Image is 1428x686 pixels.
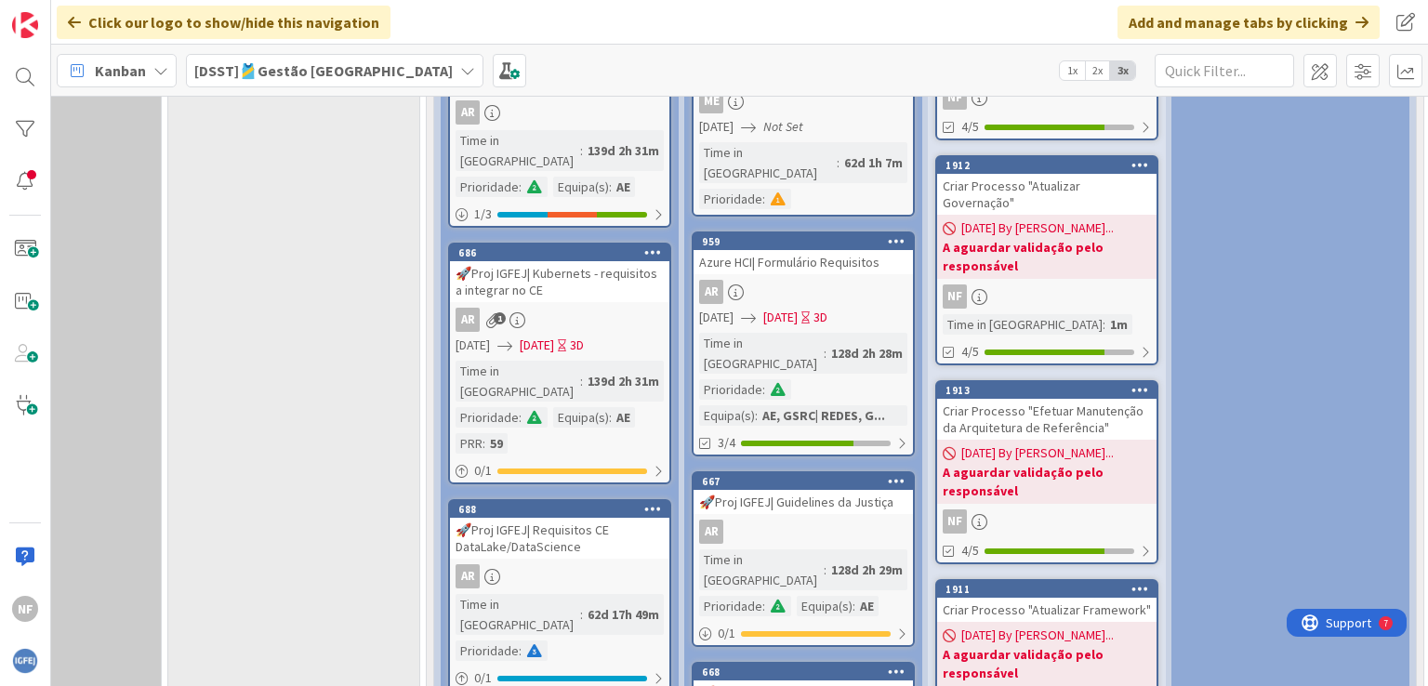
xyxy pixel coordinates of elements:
div: AR [450,564,669,588]
div: 1912Criar Processo "Atualizar Governação" [937,157,1157,215]
div: AE [612,407,635,428]
span: 0 / 1 [718,624,735,643]
div: Add and manage tabs by clicking [1117,6,1380,39]
div: Prioridade [699,596,762,616]
span: 0 / 1 [474,461,492,481]
i: Not Set [763,118,803,135]
span: : [755,405,758,426]
span: 4/5 [961,117,979,137]
div: 688🚀Proj IGFEJ| Requisitos CE DataLake/DataScience [450,501,669,559]
div: AR [694,520,913,544]
span: 3/4 [718,433,735,453]
b: A aguardar validação pelo responsável [943,645,1151,682]
span: [DATE] By [PERSON_NAME]... [961,443,1114,463]
span: Support [39,3,85,25]
span: : [837,152,840,173]
div: 1911 [945,583,1157,596]
div: 959 [702,235,913,248]
span: : [1103,314,1105,335]
div: 128d 2h 28m [826,343,907,363]
span: 1 [494,312,506,324]
div: Prioridade [699,379,762,400]
input: Quick Filter... [1155,54,1294,87]
div: 1/3 [450,203,669,226]
div: 667 [694,473,913,490]
span: [DATE] [456,336,490,355]
div: Prioridade [456,177,519,197]
div: 1m [1105,314,1132,335]
span: : [580,140,583,161]
div: 1913 [937,382,1157,399]
div: 667 [702,475,913,488]
div: ME [694,89,913,113]
div: 3D [813,308,827,327]
div: 🚀Proj IGFEJ| Kubernets - requisitos a integrar no CE [450,261,669,302]
a: 1913Criar Processo "Efetuar Manutenção da Arquitetura de Referência"[DATE] By [PERSON_NAME]...A a... [935,380,1158,564]
div: Criar Processo "Atualizar Framework" [937,598,1157,622]
div: AR [699,280,723,304]
div: 1913 [945,384,1157,397]
div: 62d 1h 7m [840,152,907,173]
div: AE [612,177,635,197]
span: : [519,177,522,197]
div: Time in [GEOGRAPHIC_DATA] [699,549,824,590]
div: AE [855,596,879,616]
div: AR [450,100,669,125]
div: 3D [570,336,584,355]
div: 59 [485,433,508,454]
div: NF [12,596,38,622]
span: : [519,640,522,661]
div: Prioridade [456,640,519,661]
div: Equipa(s) [553,177,609,197]
div: NF [937,509,1157,534]
span: : [762,379,765,400]
div: NF [937,86,1157,110]
div: AR [699,520,723,544]
span: : [609,407,612,428]
div: Equipa(s) [553,407,609,428]
div: 1911Criar Processo "Atualizar Framework" [937,581,1157,622]
div: 🚀Proj IGFEJ| Requisitos CE DataLake/DataScience [450,518,669,559]
span: 4/5 [961,342,979,362]
div: 668 [694,664,913,680]
div: NF [943,284,967,309]
div: 686 [458,246,669,259]
a: 686🚀Proj IGFEJ| Kubernets - requisitos a integrar no CEAR[DATE][DATE]3DTime in [GEOGRAPHIC_DATA]:... [448,243,671,484]
span: : [519,407,522,428]
a: ARTime in [GEOGRAPHIC_DATA]:139d 2h 31mPrioridade:Equipa(s):AE1/3 [448,35,671,228]
a: 1912Criar Processo "Atualizar Governação"[DATE] By [PERSON_NAME]...A aguardar validação pelo resp... [935,155,1158,365]
div: 0/1 [450,459,669,482]
div: 1912 [945,159,1157,172]
span: : [853,596,855,616]
div: AR [450,308,669,332]
div: 1912 [937,157,1157,174]
div: 688 [450,501,669,518]
div: NF [937,284,1157,309]
div: 686 [450,244,669,261]
div: AR [694,280,913,304]
div: 7 [97,7,101,22]
div: 667🚀Proj IGFEJ| Guidelines da Justiça [694,473,913,514]
div: 139d 2h 31m [583,140,664,161]
span: 4/5 [961,541,979,561]
div: Time in [GEOGRAPHIC_DATA] [456,130,580,171]
div: NF [943,86,967,110]
span: [DATE] [520,336,554,355]
div: AR [456,100,480,125]
div: Time in [GEOGRAPHIC_DATA] [699,142,837,183]
div: 139d 2h 31m [583,371,664,391]
div: ME [699,89,723,113]
div: 1911 [937,581,1157,598]
div: Time in [GEOGRAPHIC_DATA] [699,333,824,374]
div: 668 [702,666,913,679]
span: [DATE] [763,308,798,327]
div: Time in [GEOGRAPHIC_DATA] [456,361,580,402]
div: Criar Processo "Atualizar Governação" [937,174,1157,215]
span: 1x [1060,61,1085,80]
div: Equipa(s) [699,405,755,426]
div: Click our logo to show/hide this navigation [57,6,390,39]
div: 🚀Proj IGFEJ| Guidelines da Justiça [694,490,913,514]
b: A aguardar validação pelo responsável [943,238,1151,275]
div: Prioridade [699,189,762,209]
span: : [483,433,485,454]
